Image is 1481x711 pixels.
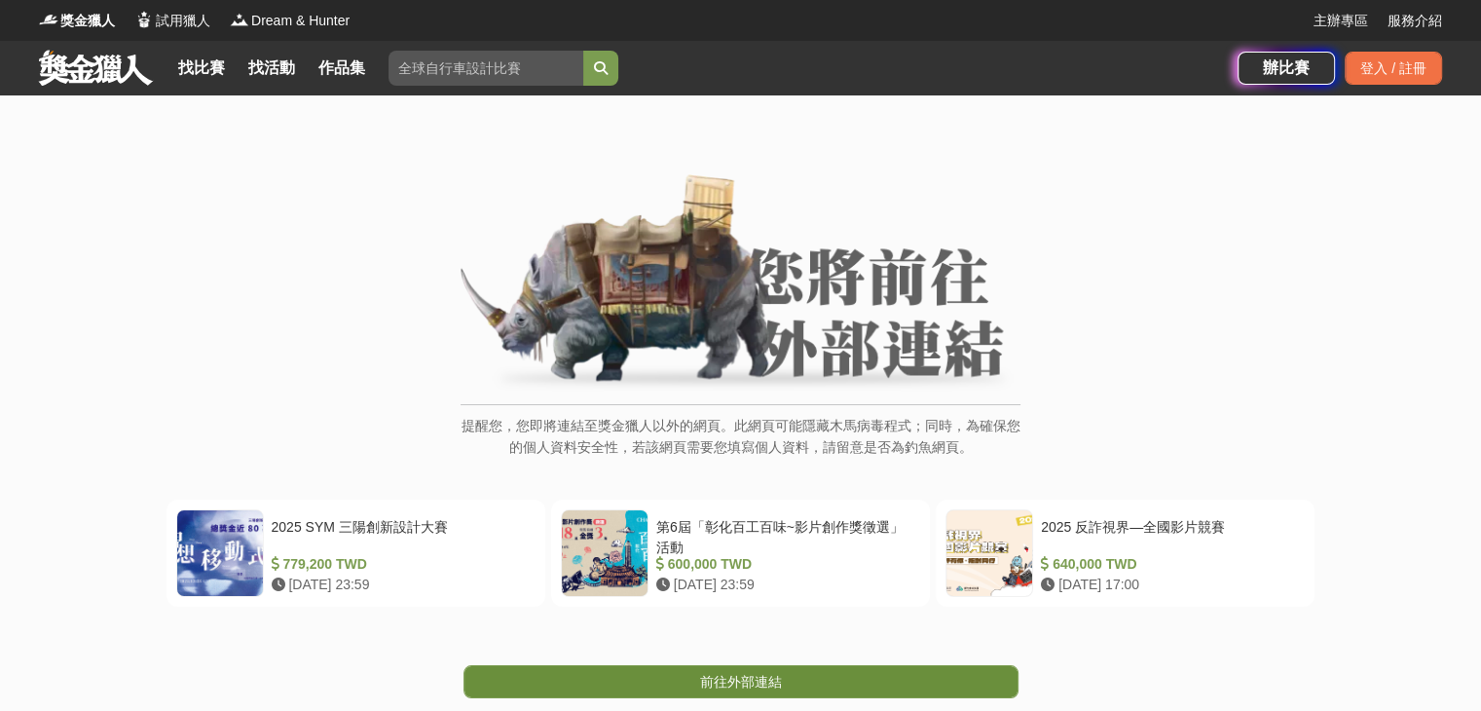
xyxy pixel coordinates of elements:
a: 辦比賽 [1238,52,1335,85]
a: 2025 SYM 三陽創新設計大賽 779,200 TWD [DATE] 23:59 [167,500,545,607]
a: 主辦專區 [1314,11,1368,31]
div: 2025 SYM 三陽創新設計大賽 [272,517,528,554]
div: 登入 / 註冊 [1345,52,1442,85]
div: 600,000 TWD [656,554,912,575]
a: 作品集 [311,55,373,82]
img: External Link Banner [461,174,1020,394]
div: [DATE] 17:00 [1041,575,1297,595]
span: Dream & Hunter [251,11,350,31]
p: 提醒您，您即將連結至獎金獵人以外的網頁。此網頁可能隱藏木馬病毒程式；同時，為確保您的個人資料安全性，若該網頁需要您填寫個人資料，請留意是否為釣魚網頁。 [461,415,1020,478]
span: 獎金獵人 [60,11,115,31]
a: 服務介紹 [1388,11,1442,31]
img: Logo [134,10,154,29]
a: Logo試用獵人 [134,11,210,31]
input: 全球自行車設計比賽 [389,51,583,86]
div: [DATE] 23:59 [272,575,528,595]
img: Logo [230,10,249,29]
span: 試用獵人 [156,11,210,31]
div: 第6屆「彰化百工百味~影片創作獎徵選」活動 [656,517,912,554]
a: 找活動 [241,55,303,82]
a: 第6屆「彰化百工百味~影片創作獎徵選」活動 600,000 TWD [DATE] 23:59 [551,500,930,607]
img: Logo [39,10,58,29]
a: 找比賽 [170,55,233,82]
a: Logo獎金獵人 [39,11,115,31]
div: 2025 反詐視界—全國影片競賽 [1041,517,1297,554]
a: 前往外部連結 [463,665,1018,698]
div: [DATE] 23:59 [656,575,912,595]
div: 640,000 TWD [1041,554,1297,575]
div: 779,200 TWD [272,554,528,575]
a: 2025 反詐視界—全國影片競賽 640,000 TWD [DATE] 17:00 [936,500,1314,607]
a: LogoDream & Hunter [230,11,350,31]
span: 前往外部連結 [700,674,782,690]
